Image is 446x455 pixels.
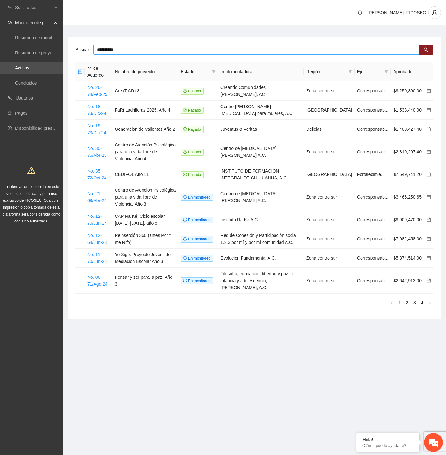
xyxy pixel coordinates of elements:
[427,237,431,241] span: calendar
[304,249,355,268] td: Zona centro sur
[427,149,431,154] a: calendar
[181,149,204,156] span: Pagado
[78,69,82,74] span: minus-square
[426,299,433,306] li: Next Page
[427,172,431,177] a: calendar
[15,16,52,29] span: Monitoreo de proyectos
[427,278,431,283] a: calendar
[15,1,52,14] span: Solicitudes
[87,168,106,180] a: No. 35-72/Oct-24
[391,62,424,81] th: Aprobado
[357,255,389,260] span: Corresponsab...
[112,165,178,184] td: CEDIPOL Año 11
[112,268,178,294] td: Pensar y ser para la paz, Año 3
[112,229,178,249] td: Reinserción 360 (antes Por ti me Rifo)
[411,299,418,306] a: 3
[3,172,120,194] textarea: Escriba su mensaje y pulse “Intro”
[304,139,355,165] td: Zona centro sur
[396,299,403,306] a: 1
[15,50,82,55] a: Resumen de proyectos aprobados
[347,67,353,76] span: filter
[357,149,389,154] span: Corresponsab...
[15,111,28,116] a: Pagos
[306,68,346,75] span: Región
[181,68,209,75] span: Estado
[218,165,304,184] td: INSTITUTO DE FORMACION INTEGRAL DE CHIHUAHUA, A.C.
[357,278,389,283] span: Corresponsab...
[355,8,365,18] button: bell
[357,107,389,112] span: Corresponsab...
[357,172,385,177] span: Fortalecimie...
[427,127,431,131] span: calendar
[404,299,411,306] a: 2
[3,184,61,223] span: La información contenida en este sitio es confidencial y para uso exclusivo de FICOSEC. Cualquier...
[15,65,29,70] a: Activos
[218,268,304,294] td: Filosofía, educación, libertad y paz la infancia y adolescencia, [PERSON_NAME], A.C.
[181,107,204,114] span: Pagado
[427,195,431,200] a: calendar
[112,62,178,81] th: Nombre de proyecto
[391,249,424,268] td: $5,374,514.00
[419,299,426,306] a: 4
[218,81,304,101] td: Creando Comunidades [PERSON_NAME], AC
[183,127,187,131] span: check-circle
[87,123,106,135] a: No. 19-73/Dic-24
[390,301,394,305] span: left
[103,3,118,18] div: Minimizar ventana de chat en vivo
[357,127,389,132] span: Corresponsab...
[87,104,106,116] a: No. 18-73/Dic-24
[427,127,431,132] a: calendar
[424,47,428,52] span: search
[427,255,431,260] a: calendar
[304,229,355,249] td: Zona centro sur
[181,277,213,284] span: En monitoreo
[388,299,396,306] button: left
[426,299,433,306] button: right
[357,236,389,241] span: Corresponsab...
[85,62,112,81] th: Nº de Acuerdo
[384,70,388,74] span: filter
[391,120,424,139] td: $1,409,427.40
[87,252,107,264] a: No. 11-70/Jun-24
[183,173,187,176] span: check-circle
[427,195,431,199] span: calendar
[367,10,426,15] span: [PERSON_NAME]- FICOSEC
[181,194,213,201] span: En monitoreo
[181,255,213,262] span: En monitoreo
[361,437,415,442] div: ¡Hola!
[357,195,389,200] span: Corresponsab...
[8,20,12,25] span: eye
[357,88,389,93] span: Corresponsab...
[87,233,107,245] a: No. 12-64/Jun-23
[391,81,424,101] td: $9,250,390.00
[112,184,178,210] td: Centro de Atención Psicológica para una vida libre de Violencia, Año 3
[304,210,355,229] td: Zona centro sur
[427,150,431,154] span: calendar
[218,229,304,249] td: Red de Cohesión y Participación social 1,2,3 por mí y por mí comunidad A.C.
[304,184,355,210] td: Zona centro sur
[427,217,431,222] a: calendar
[16,96,33,101] a: Usuarios
[183,150,187,154] span: check-circle
[8,5,12,10] span: inbox
[183,279,187,282] span: sync
[87,146,106,158] a: No. 30-75/Abr-25
[87,191,106,203] a: No. 21-69/Abr-24
[218,62,304,81] th: Implementadora
[355,10,365,15] span: bell
[383,67,389,76] span: filter
[218,139,304,165] td: Centro de [MEDICAL_DATA] [PERSON_NAME] A.C.
[183,108,187,112] span: check-circle
[181,236,213,243] span: En monitoreo
[304,81,355,101] td: Zona centro sur
[391,101,424,120] td: $1,538,440.00
[218,120,304,139] td: Juventus & Veritas
[15,80,37,85] a: Concluidos
[218,101,304,120] td: Centro [PERSON_NAME] [MEDICAL_DATA] para mujeres, A.C.
[361,443,415,448] p: ¿Cómo puedo ayudarte?
[419,45,433,55] button: search
[181,217,213,223] span: En monitoreo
